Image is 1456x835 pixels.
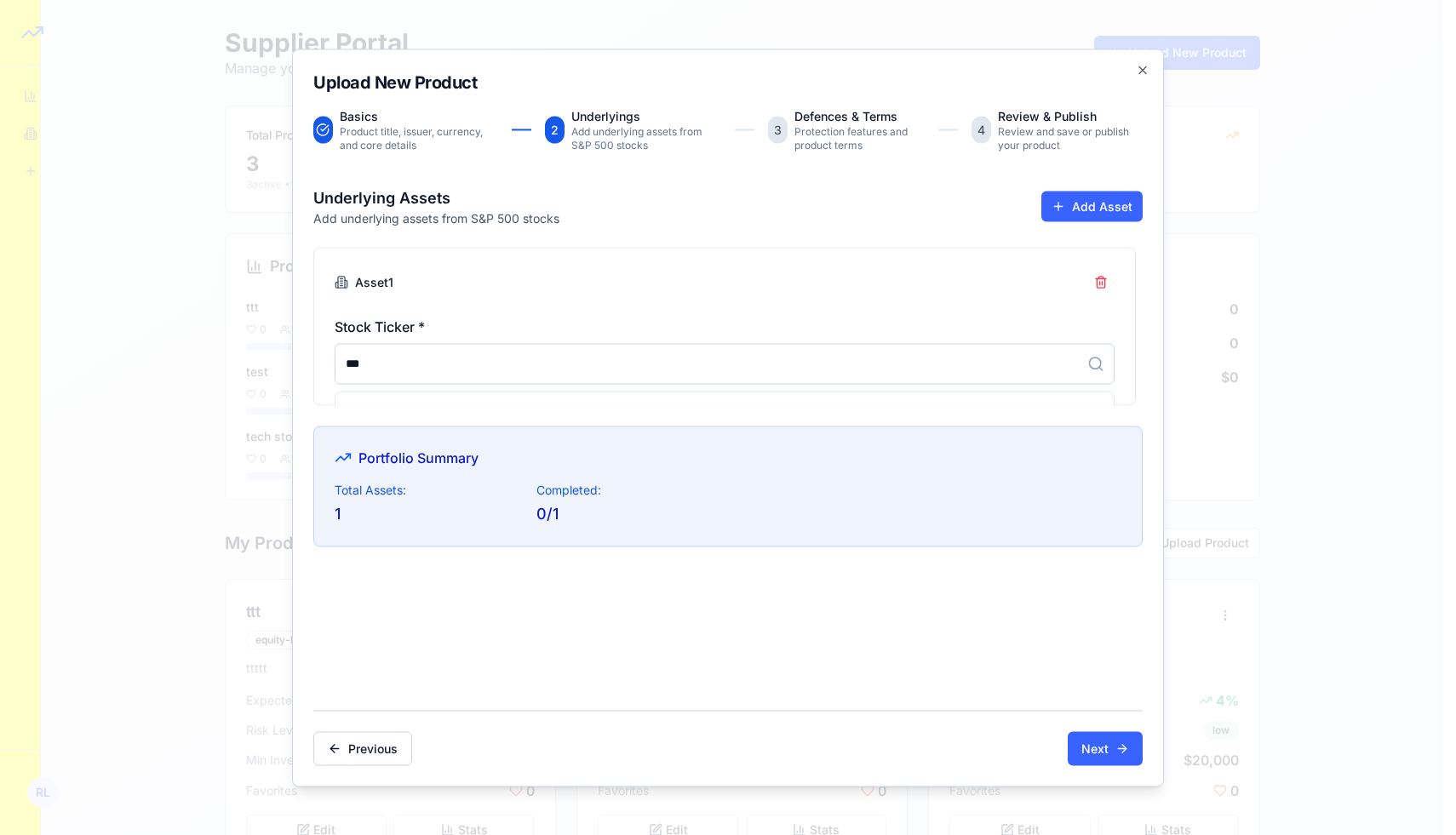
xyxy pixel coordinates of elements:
[335,481,516,498] span: Total Assets:
[998,124,1143,152] p: Review and save or publish your product
[358,447,479,467] span: Portfolio Summary
[545,116,565,143] div: 2
[313,731,412,765] button: Previous
[998,107,1143,124] p: Review & Publish
[1068,731,1143,765] button: Next
[313,70,1143,94] h2: Upload New Product
[972,116,992,143] div: 4
[1041,191,1143,221] button: Add Asset
[536,481,718,498] span: Completed:
[536,501,718,525] div: 0 / 1
[571,124,721,152] p: Add underlying assets from S&P 500 stocks
[794,107,925,124] p: Defences & Terms
[340,124,498,152] p: Product title, issuer, currency, and core details
[768,116,788,143] div: 3
[313,186,559,209] h3: Underlying Assets
[340,107,498,124] p: Basics
[335,501,516,525] div: 1
[355,273,393,290] span: Asset 1
[794,124,925,152] p: Protection features and product terms
[335,317,425,335] label: Stock Ticker *
[571,107,721,124] p: Underlyings
[313,209,559,226] p: Add underlying assets from S&P 500 stocks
